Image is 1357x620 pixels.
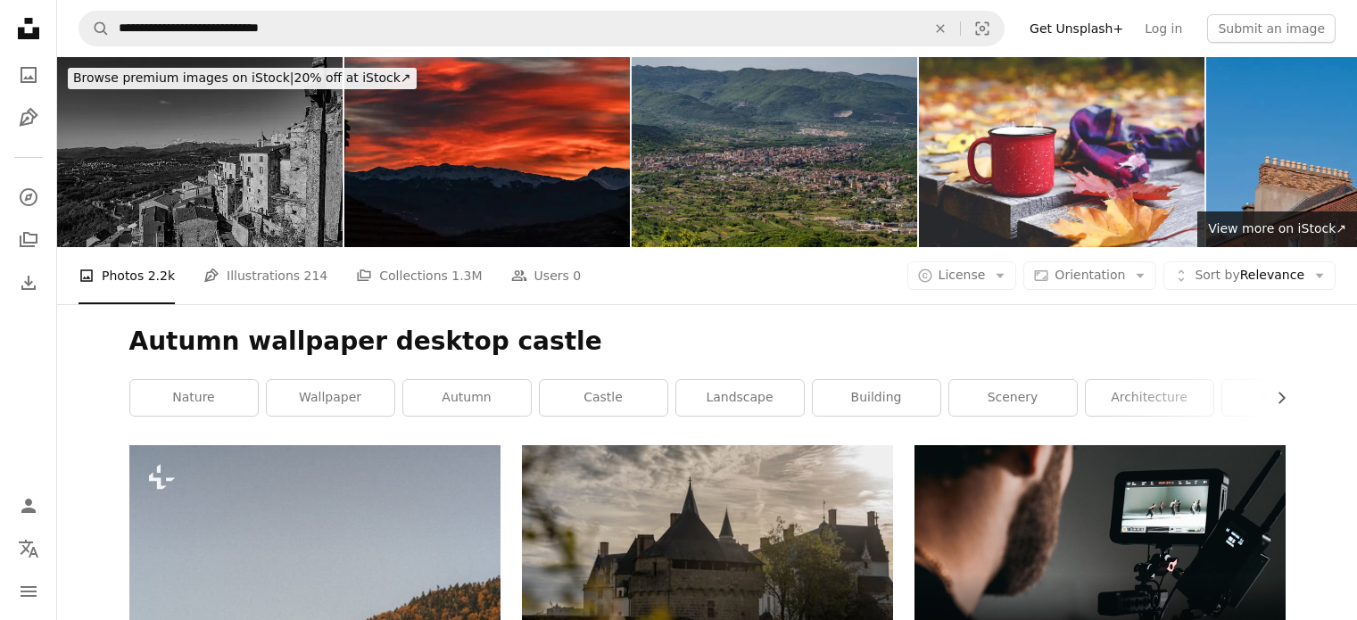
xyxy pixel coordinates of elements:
[11,57,46,93] a: Photos
[11,488,46,524] a: Log in / Sign up
[11,265,46,301] a: Download History
[1023,261,1156,290] button: Orientation
[57,57,343,247] img: Pesche, Molise. The Ancient Village
[921,12,960,45] button: Clear
[1134,14,1193,43] a: Log in
[68,68,417,89] div: 20% off at iStock ↗
[11,222,46,258] a: Collections
[267,380,394,416] a: wallpaper
[79,11,1005,46] form: Find visuals sitewide
[1195,267,1304,285] span: Relevance
[1197,211,1357,247] a: View more on iStock↗
[961,12,1004,45] button: Visual search
[949,380,1077,416] a: scenery
[1207,14,1336,43] button: Submit an image
[1195,268,1239,282] span: Sort by
[79,12,110,45] button: Search Unsplash
[129,326,1286,358] h1: Autumn wallpaper desktop castle
[1208,221,1346,236] span: View more on iStock ↗
[907,261,1017,290] button: License
[1163,261,1336,290] button: Sort byRelevance
[11,100,46,136] a: Illustrations
[1086,380,1213,416] a: architecture
[130,380,258,416] a: nature
[540,380,667,416] a: castle
[1222,380,1350,416] a: steeple
[573,266,581,285] span: 0
[511,247,582,304] a: Users 0
[1055,268,1125,282] span: Orientation
[73,70,294,85] span: Browse premium images on iStock |
[57,57,427,100] a: Browse premium images on iStock|20% off at iStock↗
[676,380,804,416] a: landscape
[356,247,482,304] a: Collections 1.3M
[813,380,940,416] a: building
[403,380,531,416] a: autumn
[522,560,893,576] a: a castle on a hill
[304,266,328,285] span: 214
[919,57,1204,247] img: Autumn coffee or tea in a cup on a wooden table against the background of yellow fallen leaves an...
[11,574,46,609] button: Menu
[344,57,630,247] img: Wonderful photos of an Abruzzo sunset
[203,247,327,304] a: Illustrations 214
[1265,380,1286,416] button: scroll list to the right
[1019,14,1134,43] a: Get Unsplash+
[939,268,986,282] span: License
[632,57,917,247] img: Isernia, Molise. Panorama 2024
[11,531,46,566] button: Language
[11,179,46,215] a: Explore
[451,266,482,285] span: 1.3M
